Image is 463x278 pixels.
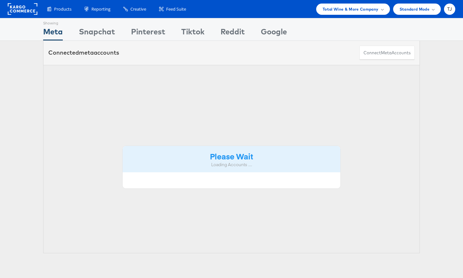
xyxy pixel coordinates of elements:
div: Google [261,26,287,40]
div: Pinterest [131,26,165,40]
div: Reddit [221,26,245,40]
div: Loading Accounts .... [128,162,335,168]
div: Connected accounts [48,49,119,57]
span: Reporting [91,6,110,12]
button: ConnectmetaAccounts [359,46,415,60]
div: Showing [43,18,63,26]
div: Tiktok [181,26,204,40]
span: Products [54,6,71,12]
span: TJ [447,7,452,11]
div: Meta [43,26,63,40]
strong: Please Wait [210,151,253,161]
span: meta [381,50,392,56]
div: Snapchat [79,26,115,40]
span: Total Wine & More Company [323,6,379,13]
span: Feed Suite [166,6,186,12]
span: meta [79,49,94,56]
span: Creative [130,6,146,12]
span: Standard Mode [400,6,430,13]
